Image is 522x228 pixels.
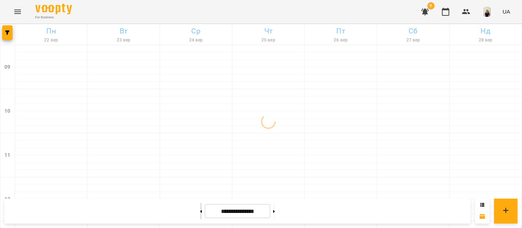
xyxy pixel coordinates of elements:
[482,7,492,17] img: a3bfcddf6556b8c8331b99a2d66cc7fb.png
[378,25,448,37] h6: Сб
[233,37,303,44] h6: 25 вер
[4,151,10,159] h6: 11
[306,25,376,37] h6: Пт
[451,25,521,37] h6: Нд
[88,37,158,44] h6: 23 вер
[306,37,376,44] h6: 26 вер
[16,25,86,37] h6: Пн
[427,2,435,10] span: 9
[378,37,448,44] h6: 27 вер
[35,15,72,20] span: For Business
[233,25,303,37] h6: Чт
[451,37,521,44] h6: 28 вер
[4,63,10,71] h6: 09
[9,3,26,21] button: Menu
[16,37,86,44] h6: 22 вер
[500,5,513,18] button: UA
[503,8,510,15] span: UA
[88,25,158,37] h6: Вт
[161,25,231,37] h6: Ср
[4,107,10,115] h6: 10
[35,4,72,14] img: Voopty Logo
[161,37,231,44] h6: 24 вер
